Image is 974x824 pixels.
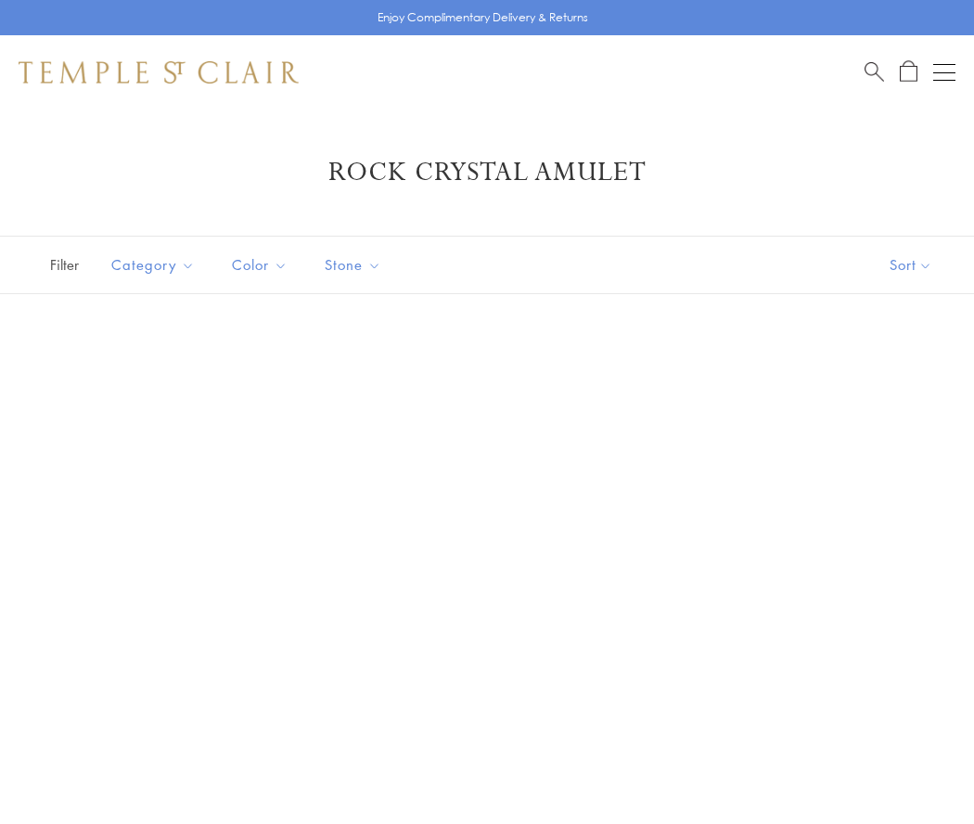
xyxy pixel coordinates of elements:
[223,253,301,277] span: Color
[848,237,974,293] button: Show sort by
[378,8,588,27] p: Enjoy Complimentary Delivery & Returns
[19,61,299,84] img: Temple St. Clair
[97,244,209,286] button: Category
[102,253,209,277] span: Category
[865,60,884,84] a: Search
[46,156,928,189] h1: Rock Crystal Amulet
[933,61,955,84] button: Open navigation
[315,253,395,277] span: Stone
[218,244,301,286] button: Color
[311,244,395,286] button: Stone
[900,60,917,84] a: Open Shopping Bag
